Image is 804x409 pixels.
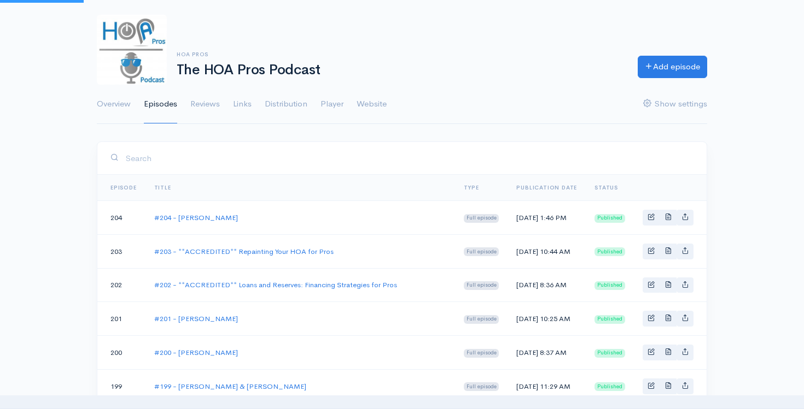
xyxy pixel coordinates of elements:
[154,213,238,222] a: #204 - [PERSON_NAME]
[265,85,307,124] a: Distribution
[595,281,625,290] span: Published
[97,369,145,403] td: 199
[643,210,694,226] div: Basic example
[638,56,707,78] a: Add episode
[595,349,625,358] span: Published
[508,302,586,336] td: [DATE] 10:25 AM
[508,369,586,403] td: [DATE] 11:29 AM
[595,214,625,223] span: Published
[677,378,694,394] a: Share episode
[648,247,655,254] span: Edit episode
[677,244,694,259] a: Share episode
[144,85,177,124] a: Episodes
[643,277,694,293] div: Basic example
[516,184,577,191] a: Publication date
[190,85,220,124] a: Reviews
[677,277,694,293] a: Share episode
[177,51,625,57] h6: HOA Pros
[648,213,655,220] span: Edit episode
[97,268,145,302] td: 202
[464,247,499,256] span: Full episode
[97,234,145,268] td: 203
[595,315,625,324] span: Published
[643,244,694,259] div: Basic example
[665,213,672,220] span: Episode transcription
[508,268,586,302] td: [DATE] 8:36 AM
[665,348,672,355] span: Episode transcription
[154,280,397,289] a: #202 - **ACCREDITED** Loans and Reserves: Financing Strategies for Pros
[233,85,252,124] a: Links
[464,315,499,324] span: Full episode
[97,302,145,336] td: 201
[97,201,145,235] td: 204
[110,184,137,191] a: Episode
[97,336,145,370] td: 200
[677,311,694,327] a: Share episode
[643,378,694,394] div: Basic example
[154,314,238,323] a: #201 - [PERSON_NAME]
[677,345,694,360] a: Share episode
[177,62,625,78] h1: The HOA Pros Podcast
[677,210,694,226] a: Share episode
[595,184,618,191] span: Status
[665,281,672,288] span: Episode transcription
[464,281,499,290] span: Full episode
[321,85,343,124] a: Player
[464,214,499,223] span: Full episode
[508,201,586,235] td: [DATE] 1:46 PM
[595,382,625,391] span: Published
[648,348,655,355] span: Edit episode
[508,234,586,268] td: [DATE] 10:44 AM
[643,345,694,360] div: Basic example
[643,85,707,124] a: Show settings
[154,184,171,191] a: Title
[154,348,238,357] a: #200 - [PERSON_NAME]
[154,247,334,256] a: #203 - **ACCREDITED** Repainting Your HOA for Pros
[665,314,672,321] span: Episode transcription
[648,314,655,321] span: Edit episode
[154,382,306,391] a: #199 - [PERSON_NAME] & [PERSON_NAME]
[648,281,655,288] span: Edit episode
[643,311,694,327] div: Basic example
[357,85,387,124] a: Website
[464,349,499,358] span: Full episode
[125,147,694,169] input: Search
[595,247,625,256] span: Published
[648,382,655,389] span: Edit episode
[508,336,586,370] td: [DATE] 8:37 AM
[97,85,131,124] a: Overview
[665,247,672,254] span: Episode transcription
[464,382,499,391] span: Full episode
[665,382,672,389] span: Episode transcription
[464,184,479,191] a: Type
